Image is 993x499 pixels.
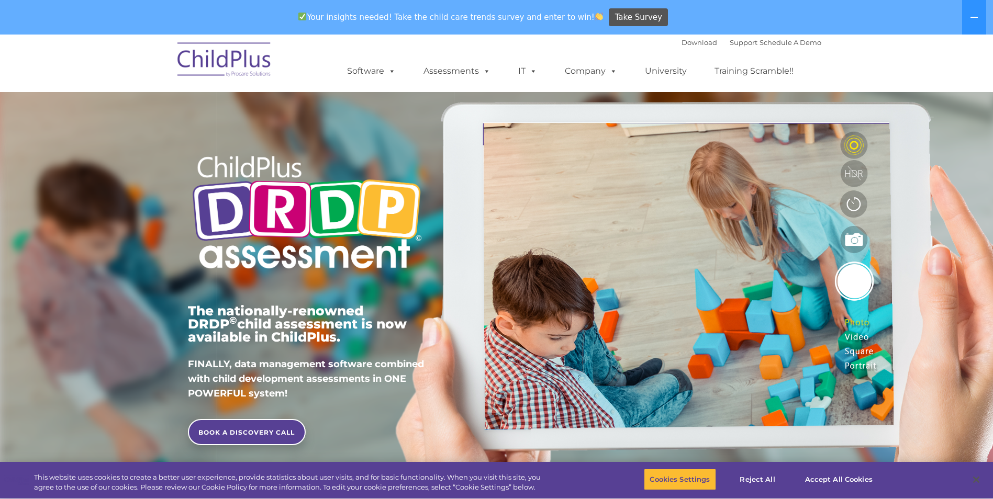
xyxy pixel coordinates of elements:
[337,61,406,82] a: Software
[609,8,668,27] a: Take Survey
[188,303,407,345] span: The nationally-renowned DRDP child assessment is now available in ChildPlus.
[34,472,546,493] div: This website uses cookies to create a better user experience, provide statistics about user visit...
[704,61,804,82] a: Training Scramble!!
[413,61,501,82] a: Assessments
[965,468,988,491] button: Close
[682,38,717,47] a: Download
[644,469,716,491] button: Cookies Settings
[554,61,628,82] a: Company
[508,61,548,82] a: IT
[188,419,306,445] a: BOOK A DISCOVERY CALL
[229,314,237,326] sup: ©
[760,38,821,47] a: Schedule A Demo
[172,35,277,87] img: ChildPlus by Procare Solutions
[595,13,603,20] img: 👏
[634,61,697,82] a: University
[188,358,424,399] span: FINALLY, data management software combined with child development assessments in ONE POWERFUL sys...
[298,13,306,20] img: ✅
[682,38,821,47] font: |
[615,8,662,27] span: Take Survey
[799,469,878,491] button: Accept All Cookies
[294,7,608,27] span: Your insights needed! Take the child care trends survey and enter to win!
[725,469,790,491] button: Reject All
[188,142,426,286] img: Copyright - DRDP Logo Light
[730,38,757,47] a: Support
